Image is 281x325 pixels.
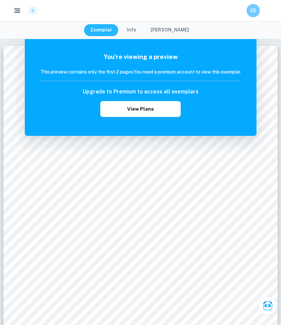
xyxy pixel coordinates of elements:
button: Info [120,24,143,36]
h5: You're viewing a preview [40,52,241,62]
h6: EB [250,7,257,14]
h6: This preview contains only the first 2 pages. You need a premium account to view this exemplar. [40,68,241,76]
img: Clastify logo [28,6,38,16]
button: Exemplar [84,24,119,36]
h6: Upgrade to Premium to access all exemplars [83,88,199,96]
a: Clastify logo [24,6,38,16]
button: View Plans [100,101,180,117]
button: [PERSON_NAME] [144,24,196,36]
button: Ask Clai [258,297,277,315]
button: EB [247,4,260,17]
